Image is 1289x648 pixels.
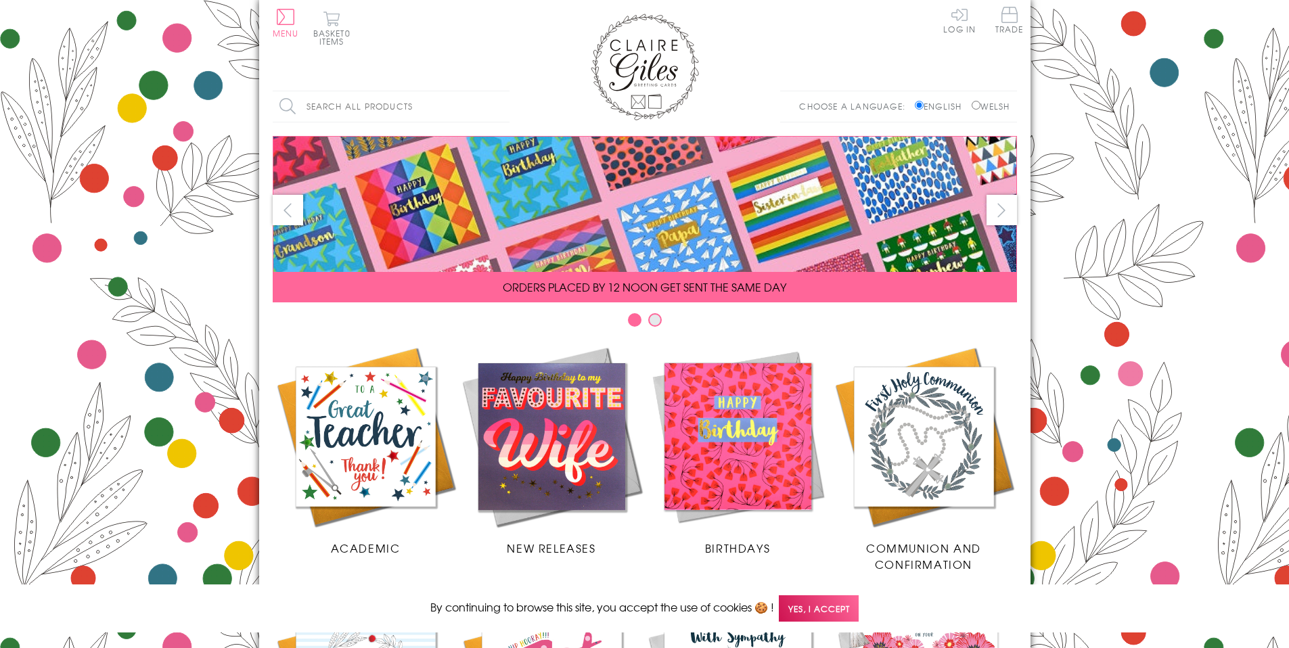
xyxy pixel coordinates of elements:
[915,101,924,110] input: English
[273,344,459,556] a: Academic
[273,27,299,39] span: Menu
[591,14,699,120] img: Claire Giles Greetings Cards
[319,27,350,47] span: 0 items
[645,344,831,556] a: Birthdays
[995,7,1024,33] span: Trade
[779,595,859,622] span: Yes, I accept
[972,100,1010,112] label: Welsh
[648,313,662,327] button: Carousel Page 2
[496,91,510,122] input: Search
[915,100,968,112] label: English
[866,540,981,572] span: Communion and Confirmation
[705,540,770,556] span: Birthdays
[273,195,303,225] button: prev
[995,7,1024,36] a: Trade
[313,11,350,45] button: Basket0 items
[628,313,641,327] button: Carousel Page 1 (Current Slide)
[459,344,645,556] a: New Releases
[831,344,1017,572] a: Communion and Confirmation
[943,7,976,33] a: Log In
[273,91,510,122] input: Search all products
[507,540,595,556] span: New Releases
[972,101,980,110] input: Welsh
[987,195,1017,225] button: next
[503,279,786,295] span: ORDERS PLACED BY 12 NOON GET SENT THE SAME DAY
[273,313,1017,333] div: Carousel Pagination
[799,100,912,112] p: Choose a language:
[331,540,401,556] span: Academic
[273,9,299,37] button: Menu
